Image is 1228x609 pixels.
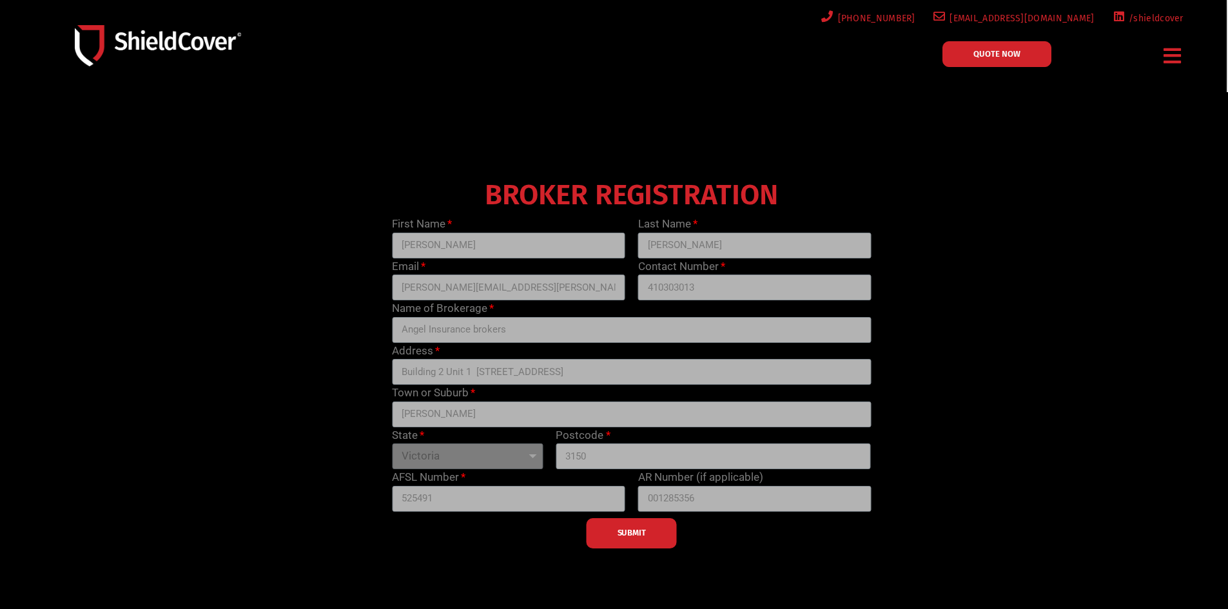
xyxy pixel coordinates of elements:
a: /shieldcover [1110,10,1184,26]
div: Menu Toggle [1159,41,1187,71]
label: Address [392,343,440,360]
span: [EMAIL_ADDRESS][DOMAIN_NAME] [945,10,1094,26]
label: Name of Brokerage [392,300,494,317]
label: Contact Number [638,258,725,275]
h4: BROKER REGISTRATION [385,188,877,203]
label: Town or Suburb [392,385,475,401]
a: [PHONE_NUMBER] [819,10,915,26]
label: Postcode [556,427,610,444]
label: Email [392,258,425,275]
label: State [392,427,424,444]
label: AFSL Number [392,469,465,486]
a: [EMAIL_ADDRESS][DOMAIN_NAME] [931,10,1095,26]
span: [PHONE_NUMBER] [833,10,915,26]
label: Last Name [638,216,697,233]
span: /shieldcover [1124,10,1184,26]
img: Shield-Cover-Underwriting-Australia-logo-full [75,25,241,66]
span: QUOTE NOW [973,50,1020,58]
label: First Name [392,216,452,233]
a: QUOTE NOW [942,41,1051,67]
label: AR Number (if applicable) [638,469,763,486]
